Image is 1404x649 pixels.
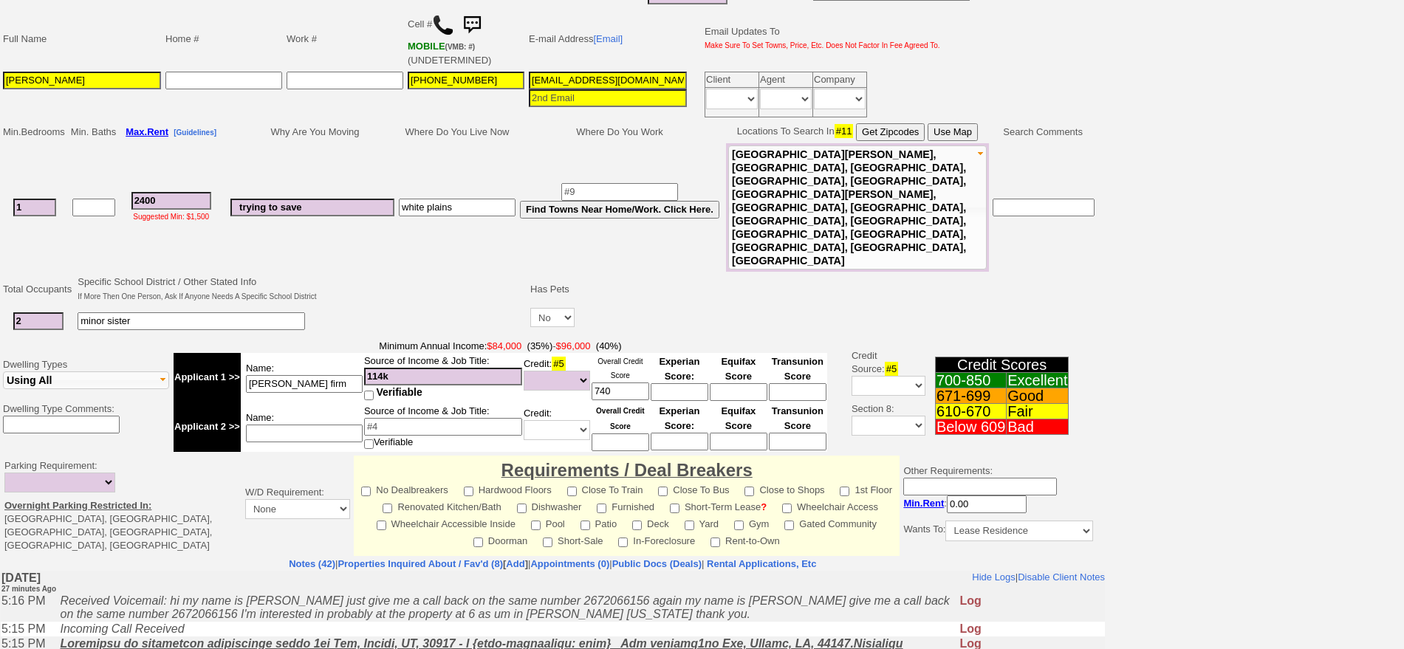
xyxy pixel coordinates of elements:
td: Where Do You Work [518,121,722,143]
i: Incoming Call Received [59,52,183,64]
td: Where Do You Live Now [397,121,518,143]
td: Work # [284,8,405,69]
input: Doorman [473,538,483,547]
font: $84,000 [487,340,521,351]
input: Patio [581,521,590,530]
font: Transunion Score [772,356,823,382]
button: Get Zipcodes [856,123,925,141]
label: Short-Term Lease [670,497,767,514]
td: Client [705,72,759,88]
button: Find Towns Near Home/Work. Click Here. [520,201,719,219]
td: Bad [1007,419,1069,435]
b: [DATE] [1,1,55,23]
font: MOBILE [408,41,445,52]
label: Yard [685,514,719,531]
td: Dwelling Types Dwelling Type Comments: [1,337,171,454]
font: 27 minutes Ago [1,14,55,22]
input: Ask Customer: Do You Know Your Experian Credit Score [651,433,708,450]
nobr: Wants To: [903,523,1093,535]
label: Doorman [473,531,527,548]
button: Using All [3,371,169,389]
td: Total Occupants [1,273,75,306]
label: Close to Shops [744,480,824,497]
input: #3 [131,192,211,210]
label: Gated Community [784,514,877,531]
b: [Guidelines] [174,128,216,137]
a: Add [506,558,524,569]
td: Good [1007,388,1069,404]
font: Experian Score: [659,405,699,431]
td: 671-699 [935,388,1006,404]
font: Experian Score: [659,356,699,382]
span: Using All [7,374,52,386]
label: Close To Train [567,480,643,497]
a: Appointments (0) [530,558,609,569]
label: Pool [531,514,565,531]
td: Applicant 2 >> [174,402,241,452]
label: Gym [734,514,769,531]
input: Ask Customer: Do You Know Your Overall Credit Score [592,433,649,451]
td: E-mail Address [527,8,689,69]
u: Overnight Parking Restricted In: [4,500,151,511]
input: Rent-to-Own [710,538,720,547]
nobr: Locations To Search In [737,126,978,137]
td: Source of Income & Job Title: Verifiable [363,402,523,452]
input: Yard [685,521,694,530]
a: Notes (42) [289,558,335,569]
a: ? [761,501,767,512]
b: Max. [126,126,168,137]
label: Renovated Kitchen/Bath [383,497,501,514]
input: Ask Customer: Do You Know Your Transunion Credit Score [769,383,826,401]
span: Rent [922,498,944,509]
td: Fair [1007,404,1069,419]
span: Verifiable [377,386,422,398]
font: $96,000 [556,340,591,351]
i: Received Voicemail: hi my name is [PERSON_NAME] just give me a call back on the same number 26720... [59,24,948,49]
label: Dishwasher [517,497,582,514]
a: Disable Client Notes [1017,1,1104,12]
td: Agent [759,72,813,88]
input: Ask Customer: Do You Know Your Equifax Credit Score [710,383,767,401]
font: Suggested Min: $1,500 [133,213,209,221]
b: [DATE] [1,214,40,236]
input: #6 [230,199,394,216]
td: Credit Scores [935,357,1069,373]
input: Close To Bus [658,487,668,496]
input: Ask Customer: Do You Know Your Transunion Credit Score [769,433,826,450]
label: In-Foreclosure [618,531,695,548]
td: Credit Source: Section 8: [829,337,928,454]
font: Log [959,52,981,64]
span: - [174,340,827,353]
input: Close To Train [567,487,577,496]
center: | | | | [1,557,1105,571]
u: Loremipsu do sitametcon adipiscinge seddo 1ei Tem, Incidi, UT, 30917 - l {etdo-magnaaliqu: enim} ... [59,66,943,199]
td: Below 609 [935,419,1006,435]
span: #5 [552,357,565,371]
label: Wheelchair Accessible Inside [377,514,516,531]
td: Parking Requirement: [GEOGRAPHIC_DATA], [GEOGRAPHIC_DATA], [GEOGRAPHIC_DATA], [GEOGRAPHIC_DATA], ... [1,456,242,556]
span: #5 [885,362,898,376]
label: Wheelchair Access [782,497,878,514]
input: Short-Term Lease? [670,504,679,513]
font: Requirements / Deal Breakers [501,460,753,480]
font: Overall Credit Score [596,407,645,430]
label: Short-Sale [543,531,603,548]
label: Rent-to-Own [710,531,780,548]
font: Equifax Score [721,356,756,382]
input: Wheelchair Access [782,504,792,513]
label: Patio [581,514,617,531]
a: [Email] [593,33,623,44]
a: Public Docs (Deals) [612,558,702,569]
td: Applicant 1 >> [174,353,241,402]
td: Credit: [523,402,591,452]
td: Email Updates To [694,8,942,69]
input: Pool [531,521,541,530]
td: Min. Baths [69,121,118,143]
td: Why Are You Moving [228,121,397,143]
td: W/D Requirement: [242,456,354,556]
img: call.png [432,14,454,36]
span: Rent [147,126,168,137]
a: Properties Inquired About / Fav'd (8) [338,558,503,569]
input: Ask Customer: Do You Know Your Overall Credit Score [592,382,649,400]
input: #2 [13,312,64,330]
